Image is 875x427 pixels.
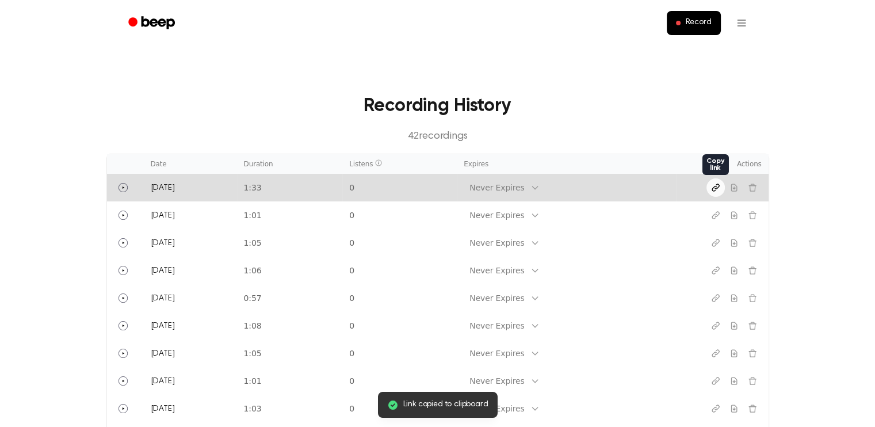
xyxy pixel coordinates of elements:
[342,229,457,257] td: 0
[342,312,457,340] td: 0
[469,209,524,222] div: Never Expires
[706,234,725,252] button: Copy link
[114,261,132,280] button: Play
[469,292,524,304] div: Never Expires
[706,261,725,280] button: Copy link
[342,174,457,201] td: 0
[342,367,457,395] td: 0
[237,201,343,229] td: 1:01
[342,201,457,229] td: 0
[237,340,343,367] td: 1:05
[743,344,762,363] button: Delete recording
[114,206,132,224] button: Play
[743,178,762,197] button: Delete recording
[151,295,175,303] span: [DATE]
[237,257,343,284] td: 1:06
[114,234,132,252] button: Play
[469,265,524,277] div: Never Expires
[120,12,185,35] a: Beep
[469,237,524,249] div: Never Expires
[114,289,132,307] button: Play
[125,92,751,120] h3: Recording History
[725,399,743,418] button: Download recording
[706,289,725,307] button: Copy link
[237,395,343,422] td: 1:03
[144,154,237,174] th: Date
[114,344,132,363] button: Play
[342,395,457,422] td: 0
[114,317,132,335] button: Play
[237,229,343,257] td: 1:05
[151,350,175,358] span: [DATE]
[725,206,743,224] button: Download recording
[743,261,762,280] button: Delete recording
[151,239,175,247] span: [DATE]
[342,284,457,312] td: 0
[743,289,762,307] button: Delete recording
[743,372,762,390] button: Delete recording
[685,18,711,28] span: Record
[469,320,524,332] div: Never Expires
[151,322,175,330] span: [DATE]
[114,399,132,418] button: Play
[469,375,524,387] div: Never Expires
[237,284,343,312] td: 0:57
[114,178,132,197] button: Play
[706,206,725,224] button: Copy link
[667,11,720,35] button: Record
[151,212,175,220] span: [DATE]
[725,317,743,335] button: Download recording
[706,372,725,390] button: Copy link
[725,289,743,307] button: Download recording
[725,344,743,363] button: Download recording
[114,372,132,390] button: Play
[237,367,343,395] td: 1:01
[151,184,175,192] span: [DATE]
[706,399,725,418] button: Copy link
[706,178,725,197] button: Copy link
[403,399,488,411] span: Link copied to clipboard
[342,154,457,174] th: Listens
[125,129,751,144] p: 42 recording s
[743,399,762,418] button: Delete recording
[743,317,762,335] button: Delete recording
[151,405,175,413] span: [DATE]
[342,340,457,367] td: 0
[743,206,762,224] button: Delete recording
[375,159,382,166] span: Listen count reflects other listeners and records at most one play per listener per hour. It excl...
[677,154,769,174] th: Actions
[469,182,524,194] div: Never Expires
[237,154,343,174] th: Duration
[725,372,743,390] button: Download recording
[457,154,676,174] th: Expires
[706,317,725,335] button: Copy link
[725,178,743,197] button: Download recording
[706,344,725,363] button: Copy link
[237,174,343,201] td: 1:33
[728,9,755,37] button: Open menu
[725,234,743,252] button: Download recording
[151,378,175,386] span: [DATE]
[725,261,743,280] button: Download recording
[237,312,343,340] td: 1:08
[342,257,457,284] td: 0
[469,348,524,360] div: Never Expires
[743,234,762,252] button: Delete recording
[151,267,175,275] span: [DATE]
